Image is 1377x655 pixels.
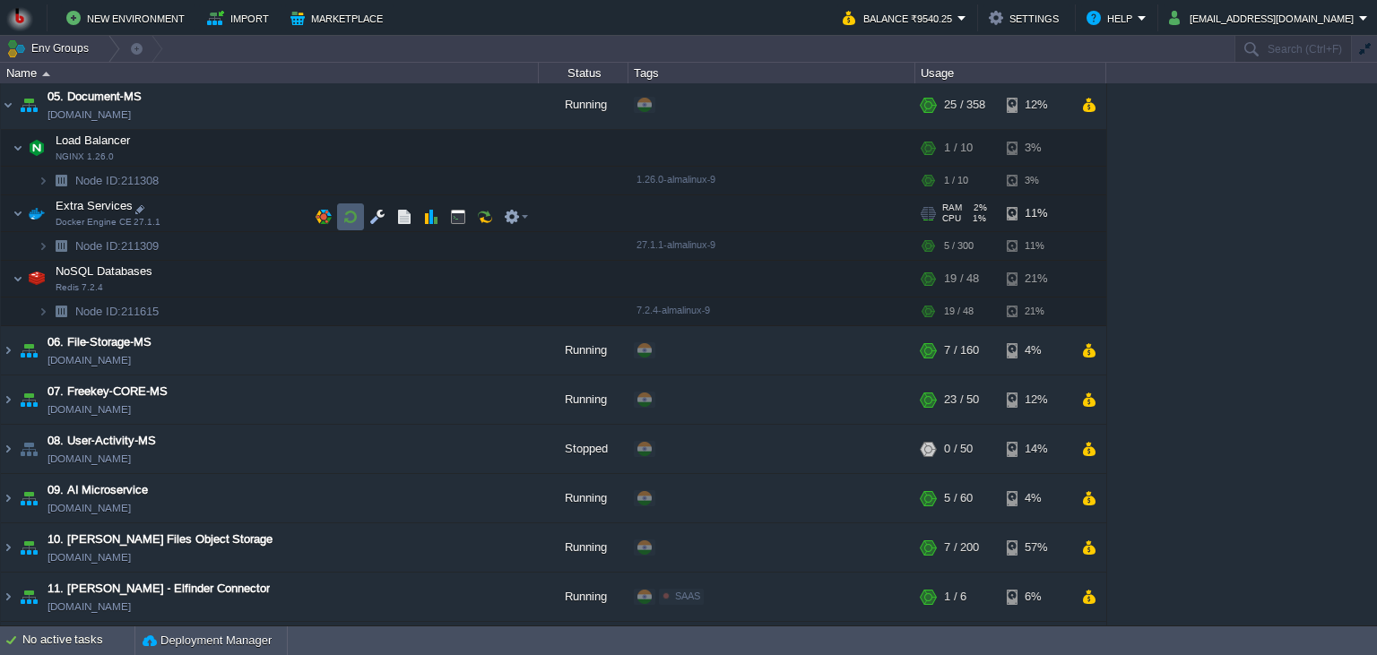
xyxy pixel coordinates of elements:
[42,72,50,76] img: AMDAwAAAACH5BAEAAAAALAAAAAABAAEAAAICRAEAOw==
[1,380,15,428] img: AMDAwAAAACH5BAEAAAAALAAAAAABAAEAAAICRAEAOw==
[75,309,121,323] span: Node ID:
[54,269,155,282] a: NoSQL DatabasesRedis 7.2.4
[48,92,142,110] a: 05. Document-MS
[1007,429,1065,478] div: 14%
[48,110,131,128] a: [DOMAIN_NAME]
[1007,237,1065,264] div: 11%
[2,63,538,83] div: Name
[1,429,15,478] img: AMDAwAAAACH5BAEAAAAALAAAAAABAAEAAAICRAEAOw==
[944,528,979,576] div: 7 / 200
[16,577,41,625] img: AMDAwAAAACH5BAEAAAAALAAAAAABAAEAAAICRAEAOw==
[944,331,979,379] div: 7 / 160
[74,308,161,323] a: Node ID:211615
[74,308,161,323] span: 211615
[1,577,15,625] img: AMDAwAAAACH5BAEAAAAALAAAAAABAAEAAAICRAEAOw==
[207,7,274,29] button: Import
[48,237,74,264] img: AMDAwAAAACH5BAEAAAAALAAAAAABAAEAAAICRAEAOw==
[1007,331,1065,379] div: 4%
[56,156,114,167] span: NGINX 1.26.0
[539,478,628,527] div: Running
[48,387,168,405] a: 07. Freekey-CORE-MS
[54,203,135,218] span: Extra Services
[1007,380,1065,428] div: 12%
[48,553,131,571] a: [DOMAIN_NAME]
[942,218,961,228] span: CPU
[16,478,41,527] img: AMDAwAAAACH5BAEAAAAALAAAAAABAAEAAAICRAEAOw==
[66,7,190,29] button: New Environment
[75,244,121,257] span: Node ID:
[48,171,74,199] img: AMDAwAAAACH5BAEAAAAALAAAAAABAAEAAAICRAEAOw==
[75,178,121,192] span: Node ID:
[1,331,15,379] img: AMDAwAAAACH5BAEAAAAALAAAAAABAAEAAAICRAEAOw==
[637,178,715,189] span: 1.26.0-almalinux-9
[629,63,914,83] div: Tags
[48,535,273,553] a: 10. [PERSON_NAME] Files Object Storage
[944,577,966,625] div: 1 / 6
[539,85,628,134] div: Running
[6,36,95,61] button: Env Groups
[1007,265,1065,301] div: 21%
[539,577,628,625] div: Running
[539,429,628,478] div: Stopped
[969,207,987,218] span: 2%
[944,380,979,428] div: 23 / 50
[1007,577,1065,625] div: 6%
[916,63,1105,83] div: Usage
[74,243,161,258] span: 211309
[48,486,148,504] a: 09. AI Microservice
[1,85,15,134] img: AMDAwAAAACH5BAEAAAAALAAAAAABAAEAAAICRAEAOw==
[54,137,133,152] span: Load Balancer
[48,584,270,602] span: 11. [PERSON_NAME] - Elfinder Connector
[48,436,156,454] a: 08. User-Activity-MS
[1087,7,1138,29] button: Help
[16,85,41,134] img: AMDAwAAAACH5BAEAAAAALAAAAAABAAEAAAICRAEAOw==
[637,244,715,254] span: 27.1.1-almalinux-9
[637,309,710,320] span: 7.2.4-almalinux-9
[1007,200,1065,236] div: 11%
[48,504,131,521] a: [DOMAIN_NAME]
[539,528,628,576] div: Running
[16,528,41,576] img: AMDAwAAAACH5BAEAAAAALAAAAAABAAEAAAICRAEAOw==
[944,134,973,170] div: 1 / 10
[56,221,160,232] span: Docker Engine CE 27.1.1
[16,331,41,379] img: AMDAwAAAACH5BAEAAAAALAAAAAABAAEAAAICRAEAOw==
[143,632,272,650] button: Deployment Manager
[38,237,48,264] img: AMDAwAAAACH5BAEAAAAALAAAAAABAAEAAAICRAEAOw==
[24,200,49,236] img: AMDAwAAAACH5BAEAAAAALAAAAAABAAEAAAICRAEAOw==
[1007,134,1065,170] div: 3%
[24,265,49,301] img: AMDAwAAAACH5BAEAAAAALAAAAAABAAEAAAICRAEAOw==
[1007,302,1065,330] div: 21%
[944,85,985,134] div: 25 / 358
[1007,528,1065,576] div: 57%
[48,405,131,423] a: [DOMAIN_NAME]
[74,177,161,193] a: Node ID:211308
[48,356,131,374] a: [DOMAIN_NAME]
[16,429,41,478] img: AMDAwAAAACH5BAEAAAAALAAAAAABAAEAAAICRAEAOw==
[74,177,161,193] span: 211308
[539,331,628,379] div: Running
[944,302,974,330] div: 19 / 48
[48,338,152,356] a: 06. File-Storage-MS
[1007,478,1065,527] div: 4%
[540,63,628,83] div: Status
[944,265,979,301] div: 19 / 48
[48,602,131,620] a: [DOMAIN_NAME]
[22,626,134,655] div: No active tasks
[1169,7,1359,29] button: [EMAIL_ADDRESS][DOMAIN_NAME]
[1007,171,1065,199] div: 3%
[13,200,23,236] img: AMDAwAAAACH5BAEAAAAALAAAAAABAAEAAAICRAEAOw==
[16,380,41,428] img: AMDAwAAAACH5BAEAAAAALAAAAAABAAEAAAICRAEAOw==
[54,138,133,151] a: Load BalancerNGINX 1.26.0
[56,287,103,297] span: Redis 7.2.4
[944,429,973,478] div: 0 / 50
[1,528,15,576] img: AMDAwAAAACH5BAEAAAAALAAAAAABAAEAAAICRAEAOw==
[54,203,135,217] a: Extra ServicesDocker Engine CE 27.1.1
[74,243,161,258] a: Node ID:211309
[942,207,962,218] span: RAM
[944,478,973,527] div: 5 / 60
[944,237,974,264] div: 5 / 300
